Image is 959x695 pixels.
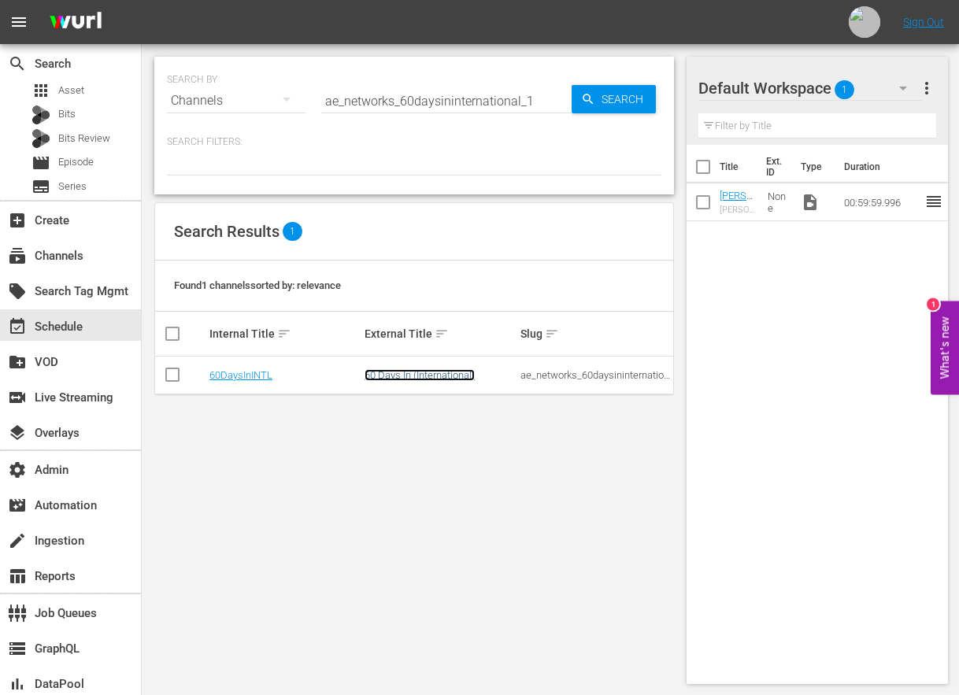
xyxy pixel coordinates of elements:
[917,79,936,98] span: more_vert
[174,222,280,241] span: Search Results
[8,211,27,230] span: Create
[38,4,113,41] img: ans4CAIJ8jUAAAAAAAAAAAAAAAAAAAAAAAAgQb4GAAAAAAAAAAAAAAAAAAAAAAAAJMjXAAAAAAAAAAAAAAAAAAAAAAAAgAT5G...
[8,675,27,693] span: DataPool
[835,73,854,106] span: 1
[277,327,291,341] span: sort
[835,145,929,189] th: Duration
[520,369,671,381] div: ae_networks_60daysininternational_1
[903,16,944,28] a: Sign Out
[791,145,835,189] th: Type
[8,604,27,623] span: Job Queues
[167,135,661,149] p: Search Filters:
[927,298,939,310] div: 1
[761,183,795,221] td: None
[545,327,559,341] span: sort
[9,13,28,31] span: menu
[8,460,27,479] span: Admin
[931,301,959,394] button: Open Feedback Widget
[924,192,943,211] span: reorder
[720,190,753,237] a: [PERSON_NAME] Logo 1 hr
[365,324,515,343] div: External Title
[838,183,924,221] td: 00:59:59.996
[8,531,27,550] span: Ingestion
[8,567,27,586] span: Reports
[595,85,656,113] span: Search
[58,83,84,98] span: Asset
[8,353,27,372] span: VOD
[58,131,110,146] span: Bits Review
[365,369,475,381] a: 60 Days In (International)
[31,177,50,196] span: Series
[31,129,50,148] div: Bits Review
[720,145,757,189] th: Title
[58,179,87,194] span: Series
[58,154,94,170] span: Episode
[8,282,27,301] span: Search Tag Mgmt
[283,222,302,241] span: 1
[435,327,449,341] span: sort
[209,324,360,343] div: Internal Title
[8,54,27,73] span: Search
[720,205,755,215] div: [PERSON_NAME] Logo 1 hr
[8,639,27,658] span: GraphQL
[167,79,305,123] div: Channels
[58,106,76,122] span: Bits
[698,66,923,110] div: Default Workspace
[757,145,791,189] th: Ext. ID
[849,6,880,38] img: photo.jpg
[917,69,936,107] button: more_vert
[8,246,27,265] span: Channels
[209,369,272,381] a: 60DaysInINTL
[8,388,27,407] span: Live Streaming
[572,85,656,113] button: Search
[801,193,820,212] span: Video
[520,324,671,343] div: Slug
[31,153,50,172] span: Episode
[174,279,341,291] span: Found 1 channels sorted by: relevance
[8,423,27,442] span: Overlays
[8,317,27,336] span: Schedule
[31,81,50,100] span: Asset
[8,496,27,515] span: Automation
[31,105,50,124] div: Bits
